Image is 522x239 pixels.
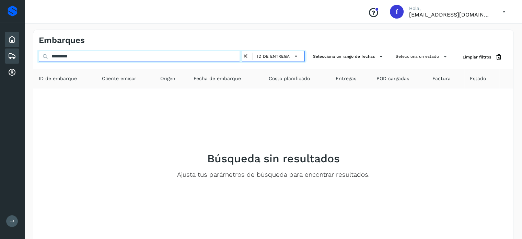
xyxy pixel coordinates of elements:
[463,54,491,60] span: Limpiar filtros
[194,75,241,82] span: Fecha de embarque
[39,75,77,82] span: ID de embarque
[257,53,290,59] span: ID de entrega
[5,32,19,47] div: Inicio
[432,75,451,82] span: Factura
[5,65,19,80] div: Cuentas por cobrar
[310,51,387,62] button: Selecciona un rango de fechas
[102,75,136,82] span: Cliente emisor
[393,51,452,62] button: Selecciona un estado
[409,11,491,18] p: facturacion@wht-transport.com
[255,51,302,61] button: ID de entrega
[336,75,356,82] span: Entregas
[269,75,310,82] span: Costo planificado
[39,35,85,45] h4: Embarques
[470,75,486,82] span: Estado
[457,51,508,64] button: Limpiar filtros
[376,75,409,82] span: POD cargadas
[5,48,19,64] div: Embarques
[160,75,175,82] span: Origen
[177,171,370,179] p: Ajusta tus parámetros de búsqueda para encontrar resultados.
[409,6,491,11] p: Hola,
[207,152,340,165] h2: Búsqueda sin resultados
